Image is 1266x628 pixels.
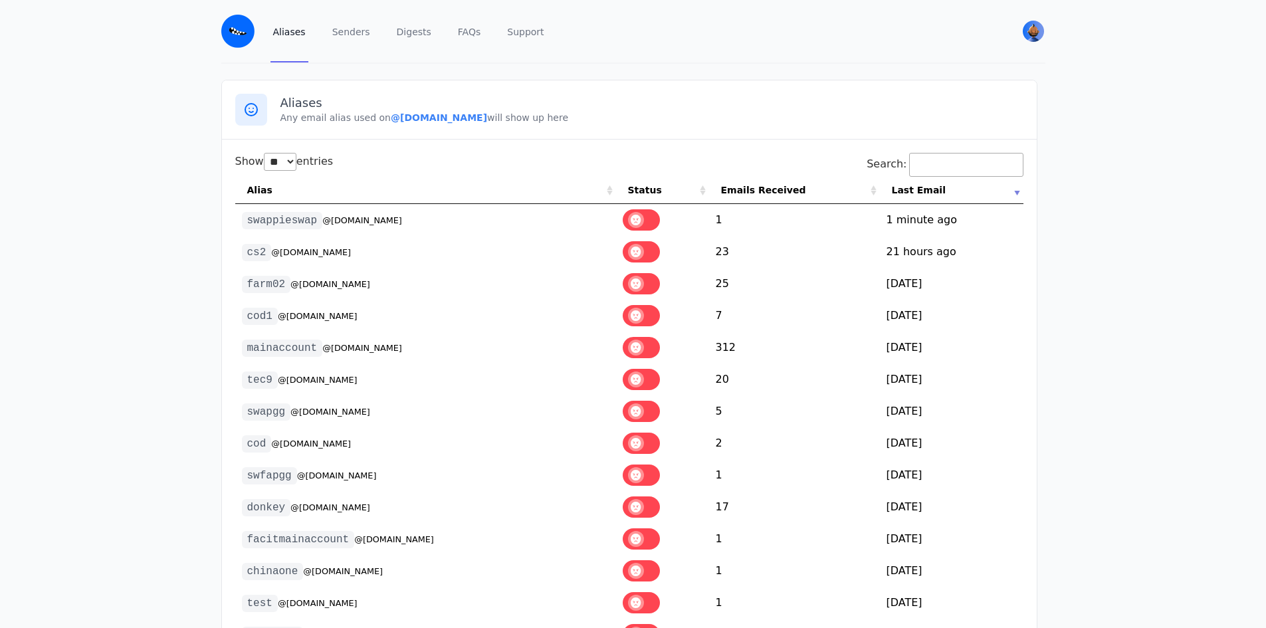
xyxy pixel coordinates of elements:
td: [DATE] [880,268,1023,300]
small: @[DOMAIN_NAME] [322,343,402,353]
code: chinaone [242,563,304,580]
small: @[DOMAIN_NAME] [271,247,351,257]
small: @[DOMAIN_NAME] [278,598,358,608]
code: facitmainaccount [242,531,355,548]
code: cod [242,435,272,453]
td: 1 [709,523,880,555]
small: @[DOMAIN_NAME] [271,439,351,449]
td: 1 minute ago [880,204,1023,236]
select: Showentries [264,153,296,171]
td: [DATE] [880,555,1023,587]
td: 23 [709,236,880,268]
code: donkey [242,499,291,516]
code: test [242,595,278,612]
code: swfapgg [242,467,297,484]
td: 1 [709,555,880,587]
img: Nick's Avatar [1023,21,1044,42]
small: @[DOMAIN_NAME] [303,566,383,576]
td: 312 [709,332,880,364]
b: @[DOMAIN_NAME] [391,112,487,123]
input: Search: [909,153,1023,177]
td: [DATE] [880,523,1023,555]
small: @[DOMAIN_NAME] [290,502,370,512]
td: [DATE] [880,587,1023,619]
code: cod1 [242,308,278,325]
p: Any email alias used on will show up here [280,111,1023,124]
code: swapgg [242,403,291,421]
small: @[DOMAIN_NAME] [290,279,370,289]
td: 21 hours ago [880,236,1023,268]
td: 1 [709,459,880,491]
td: 7 [709,300,880,332]
td: 1 [709,587,880,619]
code: tec9 [242,371,278,389]
td: [DATE] [880,332,1023,364]
td: 1 [709,204,880,236]
th: Alias: activate to sort column ascending [235,177,616,204]
td: 17 [709,491,880,523]
th: Emails Received: activate to sort column ascending [709,177,880,204]
td: [DATE] [880,364,1023,395]
td: 5 [709,395,880,427]
small: @[DOMAIN_NAME] [297,471,377,480]
th: Status: activate to sort column ascending [616,177,709,204]
code: cs2 [242,244,272,261]
td: 2 [709,427,880,459]
td: [DATE] [880,300,1023,332]
th: Last Email: activate to sort column ascending [880,177,1023,204]
h3: Aliases [280,95,1023,111]
td: [DATE] [880,395,1023,427]
label: Show entries [235,155,334,167]
td: 20 [709,364,880,395]
code: mainaccount [242,340,323,357]
td: [DATE] [880,491,1023,523]
small: @[DOMAIN_NAME] [278,375,358,385]
label: Search: [867,157,1023,170]
td: [DATE] [880,427,1023,459]
td: 25 [709,268,880,300]
small: @[DOMAIN_NAME] [278,311,358,321]
small: @[DOMAIN_NAME] [354,534,434,544]
code: swappieswap [242,212,323,229]
img: Email Monster [221,15,255,48]
small: @[DOMAIN_NAME] [290,407,370,417]
small: @[DOMAIN_NAME] [322,215,402,225]
td: [DATE] [880,459,1023,491]
code: farm02 [242,276,291,293]
button: User menu [1021,19,1045,43]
